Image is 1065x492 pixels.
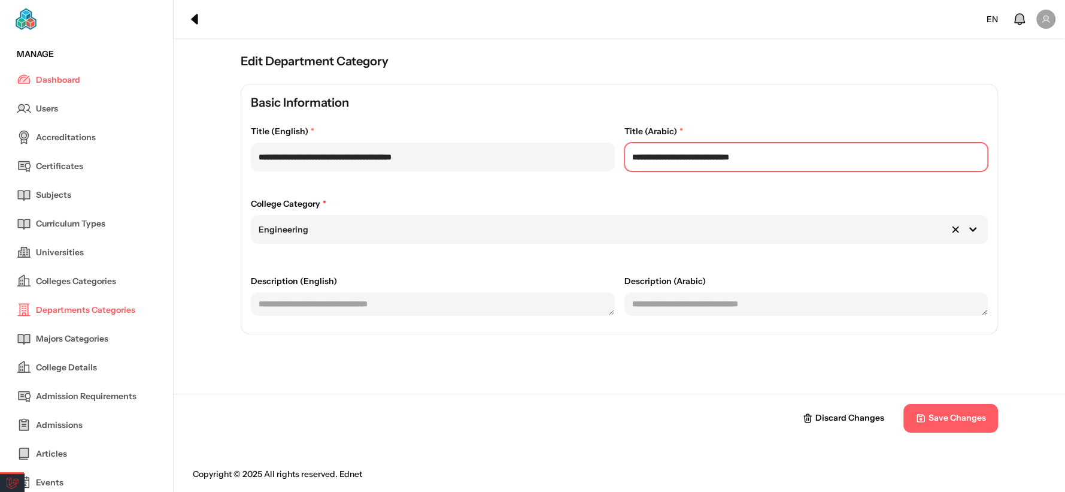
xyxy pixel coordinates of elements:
a: Majors Categories [17,324,156,353]
a: Certificates [17,152,156,180]
div: Collapse sidebar [183,7,207,31]
span: Save Changes [929,412,986,424]
div: Manage [10,48,163,61]
a: Admission Requirements [17,382,156,410]
button: Save Changes [903,404,998,433]
span: Colleges Categories [36,275,116,288]
a: Users [17,94,156,123]
span: Users [36,102,58,115]
span: Certificates [36,160,83,173]
a: Accreditations [17,123,156,152]
span: Admission Requirements [36,390,136,403]
span: Accreditations [36,131,96,144]
span: Departments Categories [36,304,135,316]
span: Curriculum Types [36,218,105,230]
img: Ecme logo [14,7,109,31]
span: Title (Arabic) [624,125,683,138]
label: Description (English) [251,275,615,288]
span: Majors Categories [36,333,108,345]
label: Description (Arabic) [624,275,988,288]
h1: Edit Department Category [241,53,998,70]
a: Subjects [17,180,156,209]
span: Events [36,476,63,489]
a: Admissions [17,410,156,439]
a: Dashboard [17,65,156,94]
button: Discard Changes [790,404,896,433]
a: Curriculum Types [17,209,156,238]
span: Dashboard [36,74,80,86]
span: Articles [36,448,67,460]
a: College Details [17,353,156,382]
span: Universities [36,246,84,259]
span: Title (English) [251,125,314,138]
div: Change language [982,8,1003,31]
span: Subjects [36,189,71,201]
span: Admissions [36,419,83,431]
h4: Basic Information [251,94,988,111]
a: Articles [17,439,156,468]
span: Discard Changes [815,412,884,424]
a: Colleges Categories [17,267,156,295]
span: Copyright © 2025 All rights reserved. Ednet [193,468,362,481]
a: Departments Categories [17,295,156,324]
a: Universities [17,238,156,267]
label: College Category [251,198,988,210]
span: College Details [36,361,97,374]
